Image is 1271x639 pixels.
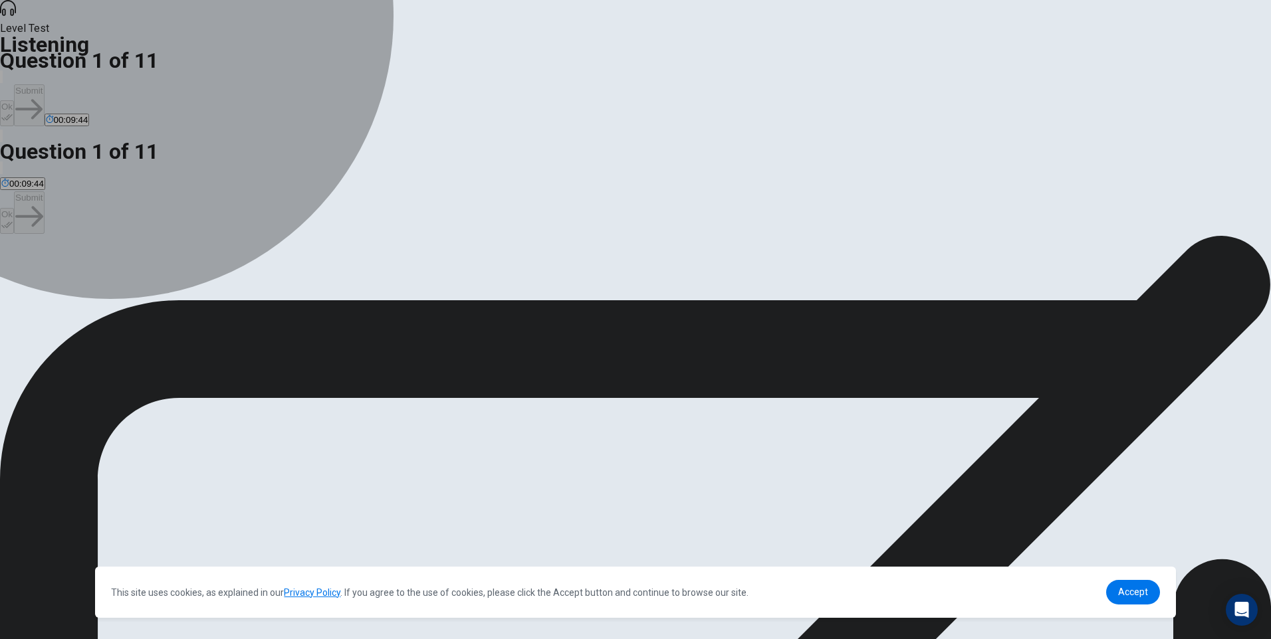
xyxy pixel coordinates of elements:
button: 00:09:44 [45,114,90,126]
span: Accept [1118,587,1148,597]
a: dismiss cookie message [1106,580,1160,604]
span: 00:09:44 [9,179,44,189]
button: Submit [14,191,44,233]
span: 00:09:44 [54,115,88,125]
div: cookieconsent [95,567,1175,618]
span: This site uses cookies, as explained in our . If you agree to the use of cookies, please click th... [111,587,749,598]
a: Privacy Policy [284,587,340,598]
div: Open Intercom Messenger [1226,594,1258,626]
button: Submit [14,84,44,126]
